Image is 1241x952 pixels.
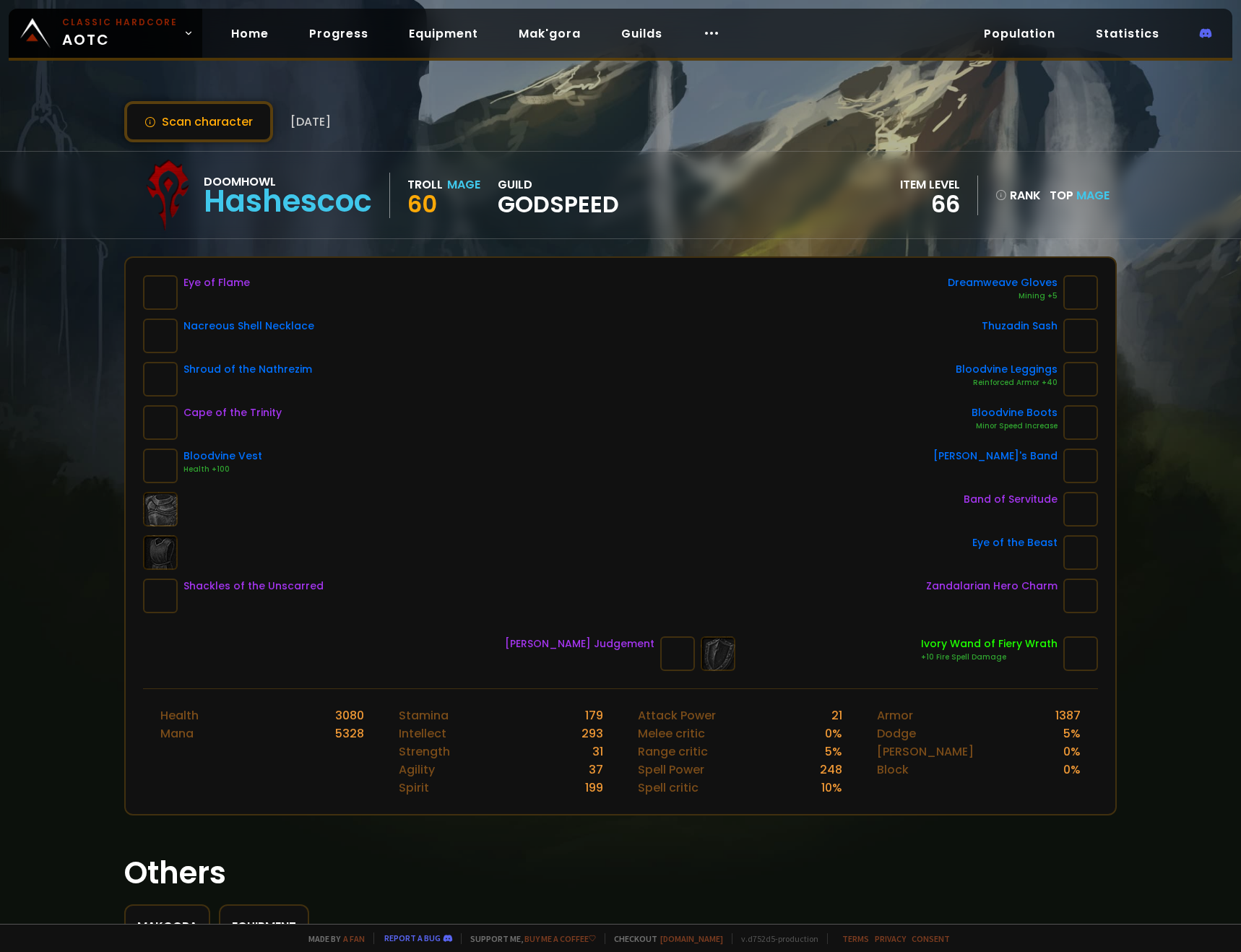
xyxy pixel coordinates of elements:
[143,579,178,613] img: item-21464
[956,362,1058,377] div: Bloodvine Leggings
[1063,579,1098,613] img: item-19950
[1055,706,1081,724] div: 1387
[384,932,441,943] a: Report a bug
[842,933,869,944] a: Terms
[300,933,365,944] span: Made by
[581,724,603,743] div: 293
[972,405,1058,420] div: Bloodvine Boots
[921,652,1058,663] div: +10 Fire Spell Damage
[1050,186,1110,204] div: Top
[1063,362,1098,397] img: item-19683
[1063,761,1081,779] div: 0 %
[1063,275,1098,310] img: item-10019
[825,743,842,761] div: 5 %
[948,275,1058,290] div: Dreamweave Gloves
[399,779,429,797] div: Spirit
[9,9,202,58] a: Classic HardcoreAOTC
[397,19,490,48] a: Equipment
[610,19,674,48] a: Guilds
[183,449,262,464] div: Bloodvine Vest
[1063,724,1081,743] div: 5 %
[399,706,449,724] div: Stamina
[298,19,380,48] a: Progress
[461,933,596,944] span: Support me,
[820,761,842,779] div: 248
[585,706,603,724] div: 179
[605,933,723,944] span: Checkout
[1084,19,1171,48] a: Statistics
[399,743,450,761] div: Strength
[160,706,199,724] div: Health
[447,176,480,194] div: Mage
[1063,405,1098,440] img: item-19684
[900,194,960,215] div: 66
[877,761,909,779] div: Block
[933,449,1058,464] div: [PERSON_NAME]'s Band
[972,535,1058,550] div: Eye of the Beast
[964,492,1058,507] div: Band of Servitude
[62,16,178,51] span: AOTC
[638,761,704,779] div: Spell Power
[1063,743,1081,761] div: 0 %
[1063,492,1098,527] img: item-22721
[831,706,842,724] div: 21
[183,405,282,420] div: Cape of the Trinity
[407,188,437,220] span: 60
[220,19,280,48] a: Home
[507,19,592,48] a: Mak'gora
[877,706,913,724] div: Armor
[343,933,365,944] a: a fan
[732,933,818,944] span: v. d752d5 - production
[399,761,435,779] div: Agility
[926,579,1058,594] div: Zandalarian Hero Charm
[972,19,1067,48] a: Population
[524,933,596,944] a: Buy me a coffee
[505,636,654,652] div: [PERSON_NAME] Judgement
[900,176,960,194] div: item level
[160,724,194,743] div: Mana
[498,194,619,215] span: godspeed
[183,362,312,377] div: Shroud of the Nathrezim
[638,706,716,724] div: Attack Power
[1063,636,1098,671] img: item-15279
[124,101,273,142] button: Scan character
[183,275,250,290] div: Eye of Flame
[875,933,906,944] a: Privacy
[143,362,178,397] img: item-18720
[660,636,695,671] img: item-19884
[183,464,262,475] div: Health +100
[948,290,1058,302] div: Mining +5
[1063,449,1098,483] img: item-19905
[912,933,950,944] a: Consent
[1063,319,1098,353] img: item-18740
[995,186,1041,204] div: rank
[204,191,372,212] div: Hashescoc
[1063,535,1098,570] img: item-13968
[335,706,364,724] div: 3080
[1076,187,1110,204] span: Mage
[335,724,364,743] div: 5328
[982,319,1058,334] div: Thuzadin Sash
[399,724,446,743] div: Intellect
[956,377,1058,389] div: Reinforced Armor +40
[183,579,324,594] div: Shackles of the Unscarred
[498,176,619,215] div: guild
[821,779,842,797] div: 10 %
[638,743,708,761] div: Range critic
[62,16,178,29] small: Classic Hardcore
[137,917,197,935] div: Makgora
[972,420,1058,432] div: Minor Speed Increase
[290,113,331,131] span: [DATE]
[592,743,603,761] div: 31
[877,743,974,761] div: [PERSON_NAME]
[585,779,603,797] div: 199
[660,933,723,944] a: [DOMAIN_NAME]
[124,850,1117,896] h1: Others
[232,917,296,935] div: Equipment
[143,449,178,483] img: item-19682
[143,275,178,310] img: item-3075
[589,761,603,779] div: 37
[638,779,699,797] div: Spell critic
[143,405,178,440] img: item-21697
[877,724,916,743] div: Dodge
